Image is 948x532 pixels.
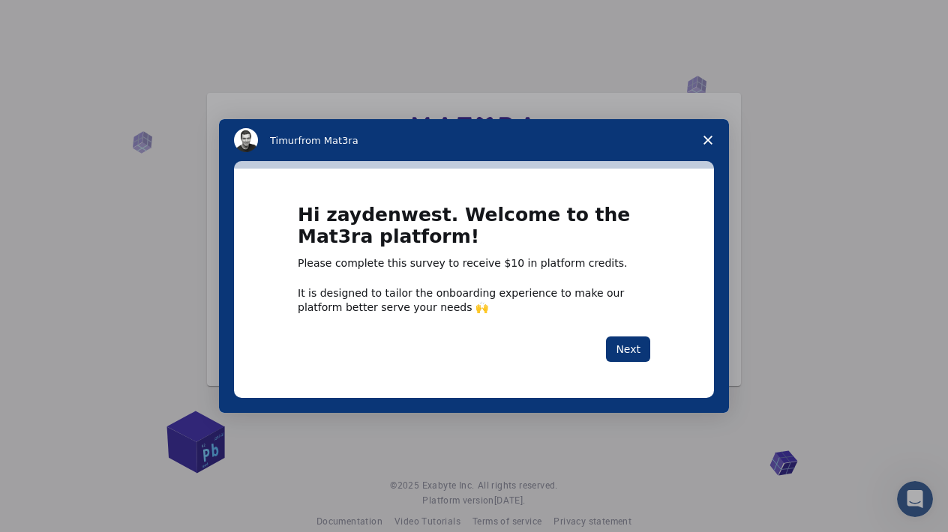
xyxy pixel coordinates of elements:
div: Please complete this survey to receive $10 in platform credits. [298,256,650,271]
span: Close survey [687,119,729,161]
span: Timur [270,135,298,146]
h1: Hi zaydenwest. Welcome to the Mat3ra platform! [298,205,650,256]
button: Next [606,336,650,362]
span: Support [31,10,85,24]
img: Profile image for Timur [234,128,258,152]
span: from Mat3ra [298,135,358,146]
div: It is designed to tailor the onboarding experience to make our platform better serve your needs 🙌 [298,286,650,313]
